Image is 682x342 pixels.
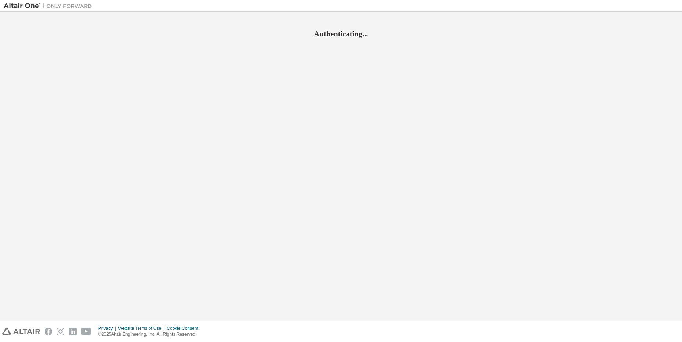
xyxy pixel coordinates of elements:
img: linkedin.svg [69,328,77,335]
img: facebook.svg [45,328,52,335]
img: instagram.svg [57,328,64,335]
div: Privacy [98,325,118,331]
div: Cookie Consent [167,325,202,331]
div: Website Terms of Use [118,325,167,331]
img: youtube.svg [81,328,92,335]
h2: Authenticating... [4,29,678,39]
img: Altair One [4,2,96,10]
img: altair_logo.svg [2,328,40,335]
p: © 2025 Altair Engineering, Inc. All Rights Reserved. [98,331,203,338]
